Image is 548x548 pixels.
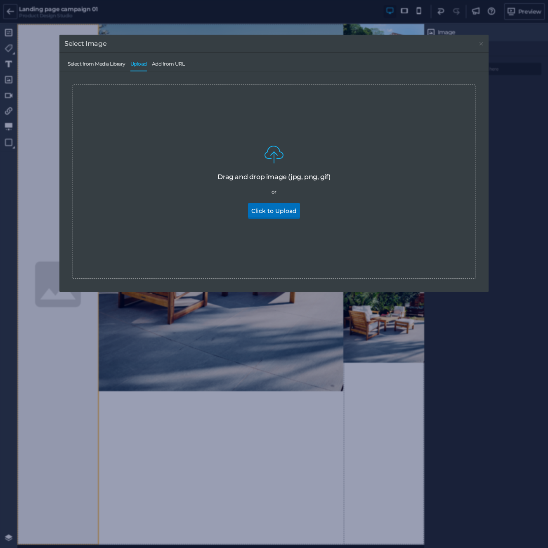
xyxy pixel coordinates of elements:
[326,136,407,217] img: svg+xml;base64,PHN2ZyB4bWxucz0iaHR0cDovL3d3dy53My5vcmcvMjAwMC9zdmciIHdpZHRoPSIxMDAiIHZpZXdCb3g9Ij...
[217,173,330,181] div: Drag and drop image (jpg, png, gif)
[272,189,276,195] div: or
[478,40,484,47] a: Close
[152,61,185,71] span: Add from URL
[68,61,125,71] span: Select from Media Library
[64,40,106,47] span: Select Image
[326,217,407,339] img: 5ec45e44-3570-4e59-b4db-101c9a79f400.jpg
[326,55,407,136] img: svg+xml;base64,PHN2ZyB4bWxucz0iaHR0cDovL3d3dy53My5vcmcvMjAwMC9zdmciIHdpZHRoPSIxMDAiIHZpZXdCb3g9Ij...
[248,203,300,219] button: Click to Upload
[130,61,147,71] span: Upload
